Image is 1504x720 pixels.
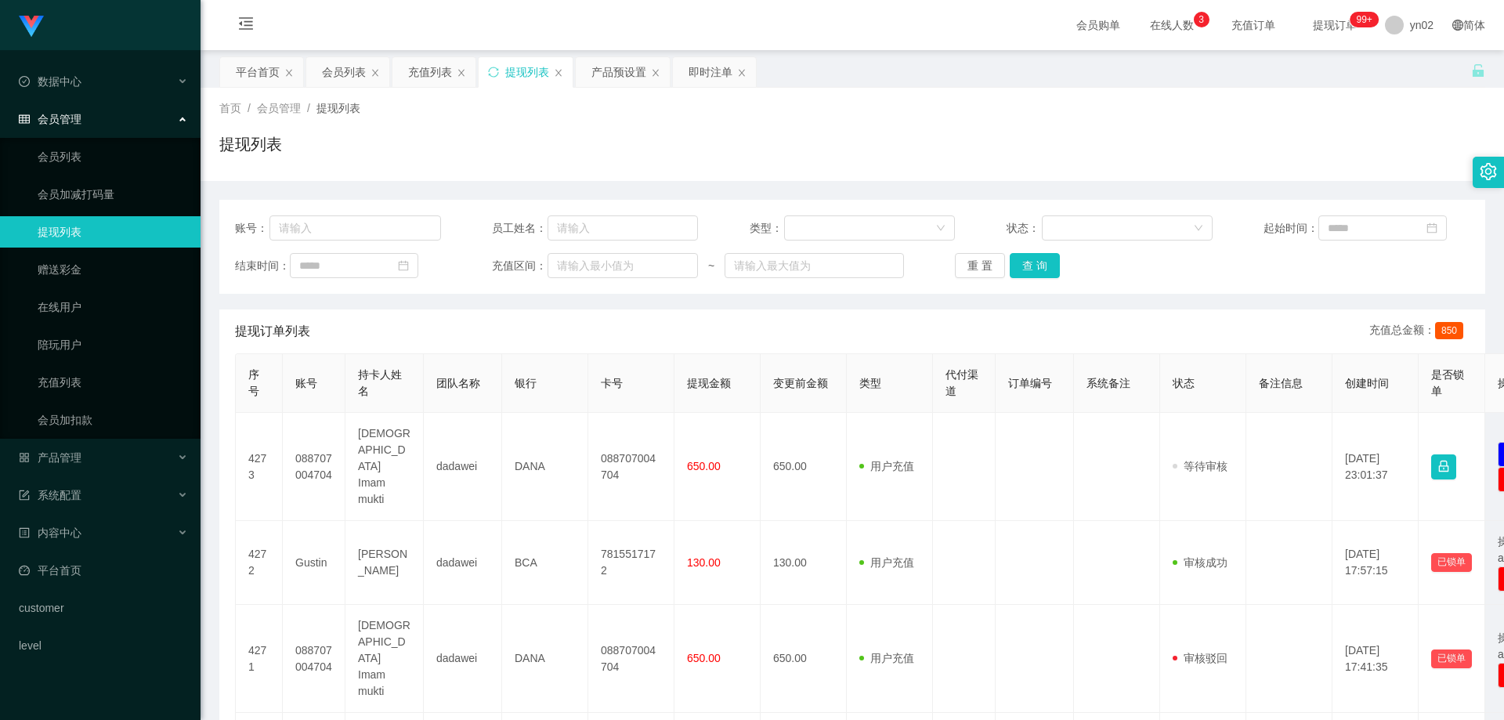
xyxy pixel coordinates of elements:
button: 已锁单 [1431,649,1472,668]
span: 提现订单列表 [235,322,310,341]
span: 充值订单 [1224,20,1283,31]
span: 起始时间： [1264,220,1318,237]
span: 650.00 [687,460,721,472]
img: logo.9652507e.png [19,16,44,38]
span: 系统备注 [1086,377,1130,389]
td: DANA [502,413,588,521]
i: 图标: table [19,114,30,125]
td: dadawei [424,521,502,605]
span: 账号： [235,220,269,237]
span: 状态： [1007,220,1042,237]
td: [DEMOGRAPHIC_DATA] Imam mukti [345,413,424,521]
td: 650.00 [761,605,847,713]
p: 3 [1198,12,1204,27]
span: 提现订单 [1305,20,1365,31]
i: 图标: down [936,223,945,234]
i: 图标: profile [19,527,30,538]
div: 充值列表 [408,57,452,87]
button: 图标: lock [1431,454,1456,479]
span: 650.00 [687,652,721,664]
span: 银行 [515,377,537,389]
span: 类型： [750,220,785,237]
td: 130.00 [761,521,847,605]
span: 结束时间： [235,258,290,274]
td: 4271 [236,605,283,713]
a: 会员加减打码量 [38,179,188,210]
button: 重 置 [955,253,1005,278]
a: 图标: dashboard平台首页 [19,555,188,586]
i: 图标: sync [488,67,499,78]
i: 图标: close [284,68,294,78]
span: 订单编号 [1008,377,1052,389]
span: 团队名称 [436,377,480,389]
span: 系统配置 [19,489,81,501]
sup: 268 [1350,12,1378,27]
span: / [248,102,251,114]
i: 图标: check-circle-o [19,76,30,87]
td: 088707004704 [283,413,345,521]
span: 会员管理 [19,113,81,125]
span: 首页 [219,102,241,114]
td: 088707004704 [588,413,674,521]
span: 在线人数 [1142,20,1202,31]
button: 已锁单 [1431,553,1472,572]
td: [DEMOGRAPHIC_DATA] Imam mukti [345,605,424,713]
span: 代付渠道 [945,368,978,397]
input: 请输入最小值为 [548,253,698,278]
td: BCA [502,521,588,605]
i: 图标: global [1452,20,1463,31]
div: 会员列表 [322,57,366,87]
h1: 提现列表 [219,132,282,156]
i: 图标: close [737,68,747,78]
span: 审核驳回 [1173,652,1227,664]
i: 图标: close [371,68,380,78]
a: customer [19,592,188,624]
span: 账号 [295,377,317,389]
span: 用户充值 [859,556,914,569]
td: [PERSON_NAME] [345,521,424,605]
i: 图标: close [554,68,563,78]
sup: 3 [1194,12,1209,27]
span: 等待审核 [1173,460,1227,472]
a: 赠送彩金 [38,254,188,285]
a: 提现列表 [38,216,188,248]
span: 状态 [1173,377,1195,389]
i: 图标: calendar [1426,223,1437,233]
span: 充值区间： [492,258,547,274]
td: [DATE] 23:01:37 [1332,413,1419,521]
input: 请输入最大值为 [725,253,903,278]
a: 陪玩用户 [38,329,188,360]
span: 会员管理 [257,102,301,114]
i: 图标: form [19,490,30,501]
span: 变更前金额 [773,377,828,389]
span: 提现列表 [316,102,360,114]
a: 充值列表 [38,367,188,398]
span: 产品管理 [19,451,81,464]
i: 图标: close [651,68,660,78]
span: 数据中心 [19,75,81,88]
td: [DATE] 17:41:35 [1332,605,1419,713]
input: 请输入 [548,215,698,241]
span: 130.00 [687,556,721,569]
span: / [307,102,310,114]
td: 088707004704 [588,605,674,713]
span: 用户充值 [859,460,914,472]
i: 图标: setting [1480,163,1497,180]
td: 088707004704 [283,605,345,713]
span: 持卡人姓名 [358,368,402,397]
div: 提现列表 [505,57,549,87]
div: 产品预设置 [591,57,646,87]
i: 图标: appstore-o [19,452,30,463]
span: 类型 [859,377,881,389]
span: 是否锁单 [1431,368,1464,397]
i: 图标: unlock [1471,63,1485,78]
span: 序号 [248,368,259,397]
span: 内容中心 [19,526,81,539]
a: 在线用户 [38,291,188,323]
td: 650.00 [761,413,847,521]
a: level [19,630,188,661]
span: 850 [1435,322,1463,339]
span: 员工姓名： [492,220,547,237]
td: dadawei [424,413,502,521]
div: 平台首页 [236,57,280,87]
